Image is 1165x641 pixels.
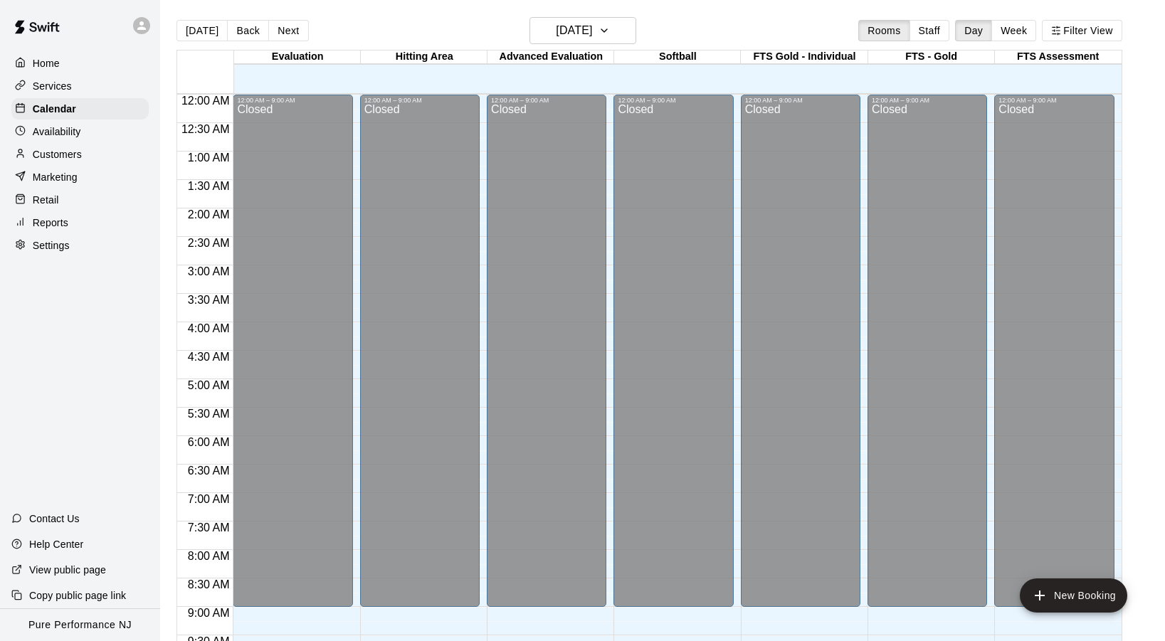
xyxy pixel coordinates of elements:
p: Marketing [33,170,78,184]
p: View public page [29,563,106,577]
span: 7:00 AM [184,493,233,505]
span: 8:30 AM [184,578,233,590]
span: 8:00 AM [184,550,233,562]
div: Advanced Evaluation [487,51,614,64]
p: Home [33,56,60,70]
span: 3:00 AM [184,265,233,277]
div: 12:00 AM – 9:00 AM: Closed [487,95,606,607]
button: Next [268,20,308,41]
div: 12:00 AM – 9:00 AM [745,97,856,104]
button: [DATE] [529,17,636,44]
div: 12:00 AM – 9:00 AM [237,97,348,104]
button: Filter View [1042,20,1122,41]
div: Closed [745,104,856,612]
span: 4:30 AM [184,351,233,363]
a: Services [11,75,149,97]
span: 2:30 AM [184,237,233,249]
button: Rooms [858,20,910,41]
div: 12:00 AM – 9:00 AM: Closed [994,95,1114,607]
button: add [1020,578,1127,613]
div: Evaluation [234,51,361,64]
a: Calendar [11,98,149,120]
p: Calendar [33,102,76,116]
span: 12:00 AM [178,95,233,107]
div: Hitting Area [361,51,487,64]
div: Closed [491,104,602,612]
p: Copy public page link [29,588,126,603]
a: Reports [11,212,149,233]
p: Retail [33,193,59,207]
div: 12:00 AM – 9:00 AM: Closed [233,95,352,607]
div: 12:00 AM – 9:00 AM [364,97,475,104]
div: 12:00 AM – 9:00 AM [872,97,983,104]
span: 4:00 AM [184,322,233,334]
button: Back [227,20,269,41]
div: 12:00 AM – 9:00 AM [491,97,602,104]
button: Week [991,20,1036,41]
div: 12:00 AM – 9:00 AM: Closed [360,95,480,607]
div: Closed [618,104,729,612]
a: Settings [11,235,149,256]
div: Softball [614,51,741,64]
div: FTS Assessment [995,51,1122,64]
span: 6:30 AM [184,465,233,477]
span: 9:00 AM [184,607,233,619]
span: 1:30 AM [184,180,233,192]
button: Day [955,20,992,41]
span: 1:00 AM [184,152,233,164]
a: Marketing [11,166,149,188]
p: Pure Performance NJ [28,618,132,632]
span: 6:00 AM [184,436,233,448]
div: FTS Gold - Individual [741,51,868,64]
a: Customers [11,144,149,165]
div: 12:00 AM – 9:00 AM [998,97,1109,104]
button: [DATE] [176,20,228,41]
span: 5:30 AM [184,408,233,420]
a: Home [11,53,149,74]
p: Help Center [29,537,83,551]
div: FTS - Gold [868,51,995,64]
span: 3:30 AM [184,294,233,306]
span: 7:30 AM [184,521,233,534]
h6: [DATE] [556,21,592,41]
p: Reports [33,216,68,230]
div: Closed [364,104,475,612]
p: Customers [33,147,82,161]
button: Staff [910,20,950,41]
p: Services [33,79,72,93]
div: Closed [237,104,348,612]
p: Contact Us [29,512,80,526]
div: 12:00 AM – 9:00 AM: Closed [613,95,733,607]
span: 2:00 AM [184,208,233,221]
div: 12:00 AM – 9:00 AM: Closed [741,95,860,607]
span: 12:30 AM [178,123,233,135]
div: 12:00 AM – 9:00 AM [618,97,729,104]
div: Closed [872,104,983,612]
div: 12:00 AM – 9:00 AM: Closed [868,95,987,607]
p: Availability [33,125,81,139]
div: Closed [998,104,1109,612]
a: Availability [11,121,149,142]
p: Settings [33,238,70,253]
a: Retail [11,189,149,211]
span: 5:00 AM [184,379,233,391]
